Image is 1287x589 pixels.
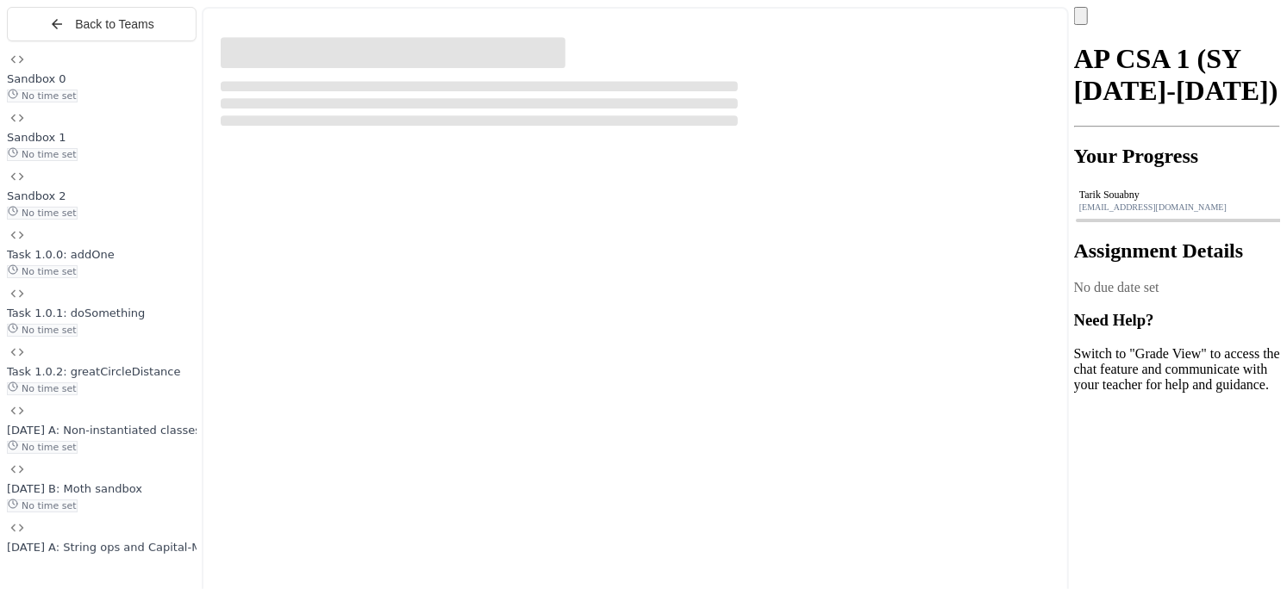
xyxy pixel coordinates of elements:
[1079,189,1275,201] div: Tarik Souabny
[7,207,78,220] span: No time set
[7,482,142,495] span: [DATE] B: Moth sandbox
[75,17,154,31] span: Back to Teams
[7,131,66,144] span: Sandbox 1
[7,365,181,378] span: Task 1.0.2: greatCircleDistance
[7,148,78,161] span: No time set
[1074,346,1280,393] p: Switch to "Grade View" to access the chat feature and communicate with your teacher for help and ...
[7,382,78,395] span: No time set
[7,248,115,261] span: Task 1.0.0: addOne
[1074,311,1280,330] h3: Need Help?
[7,72,66,85] span: Sandbox 0
[1074,280,1280,295] div: No due date set
[1074,43,1280,107] h1: AP CSA 1 (SY [DATE]-[DATE])
[7,324,78,337] span: No time set
[1074,239,1280,263] h2: Assignment Details
[7,189,66,202] span: Sandbox 2
[7,90,78,102] span: No time set
[7,7,197,41] button: Back to Teams
[7,424,201,437] span: [DATE] A: Non-instantiated classes
[7,441,78,454] span: No time set
[1074,145,1280,168] h2: Your Progress
[7,307,145,319] span: Task 1.0.1: doSomething
[7,265,78,278] span: No time set
[1079,202,1275,212] div: [EMAIL_ADDRESS][DOMAIN_NAME]
[7,541,233,554] span: [DATE] A: String ops and Capital-M Math
[7,499,78,512] span: No time set
[1074,7,1280,25] div: My Account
